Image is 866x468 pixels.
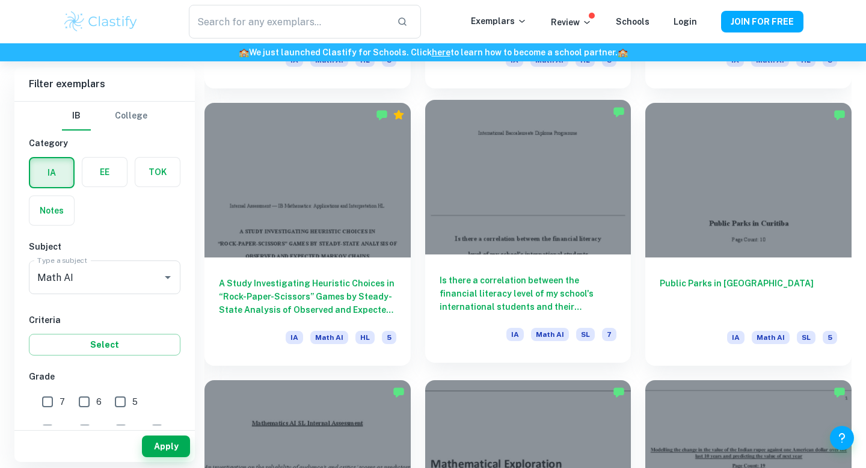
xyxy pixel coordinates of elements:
[440,274,617,313] h6: Is there a correlation between the financial literacy level of my school's international students...
[674,17,697,26] a: Login
[29,313,180,327] h6: Criteria
[62,102,147,131] div: Filter type choice
[618,48,628,57] span: 🏫
[613,386,625,398] img: Marked
[834,109,846,121] img: Marked
[135,158,180,186] button: TOK
[30,158,73,187] button: IA
[204,103,411,366] a: A Study Investigating Heuristic Choices in “Rock-Paper-Scissors” Games by Steady-State Analysis o...
[189,5,387,38] input: Search for any exemplars...
[60,423,66,437] span: 4
[613,106,625,118] img: Marked
[219,277,396,316] h6: A Study Investigating Heuristic Choices in “Rock-Paper-Scissors” Games by Steady-State Analysis o...
[645,103,852,366] a: Public Parks in [GEOGRAPHIC_DATA]IAMath AISL5
[29,196,74,225] button: Notes
[727,331,745,344] span: IA
[62,102,91,131] button: IB
[797,331,815,344] span: SL
[823,331,837,344] span: 5
[506,328,524,341] span: IA
[14,67,195,101] h6: Filter exemplars
[531,328,569,341] span: Math AI
[169,423,173,437] span: 1
[310,331,348,344] span: Math AI
[133,423,138,437] span: 2
[29,334,180,356] button: Select
[29,370,180,383] h6: Grade
[159,269,176,286] button: Open
[834,386,846,398] img: Marked
[37,255,87,265] label: Type a subject
[60,395,65,408] span: 7
[376,109,388,121] img: Marked
[602,328,616,341] span: 7
[142,436,190,457] button: Apply
[355,331,375,344] span: HL
[82,158,127,186] button: EE
[551,16,592,29] p: Review
[115,102,147,131] button: College
[425,103,631,366] a: Is there a correlation between the financial literacy level of my school's international students...
[752,331,790,344] span: Math AI
[132,395,138,408] span: 5
[97,423,102,437] span: 3
[576,328,595,341] span: SL
[63,10,139,34] img: Clastify logo
[660,277,837,316] h6: Public Parks in [GEOGRAPHIC_DATA]
[721,11,803,32] button: JOIN FOR FREE
[382,331,396,344] span: 5
[29,240,180,253] h6: Subject
[432,48,450,57] a: here
[2,46,864,59] h6: We just launched Clastify for Schools. Click to learn how to become a school partner.
[96,395,102,408] span: 6
[616,17,649,26] a: Schools
[286,331,303,344] span: IA
[239,48,249,57] span: 🏫
[393,109,405,121] div: Premium
[29,137,180,150] h6: Category
[471,14,527,28] p: Exemplars
[830,426,854,450] button: Help and Feedback
[393,386,405,398] img: Marked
